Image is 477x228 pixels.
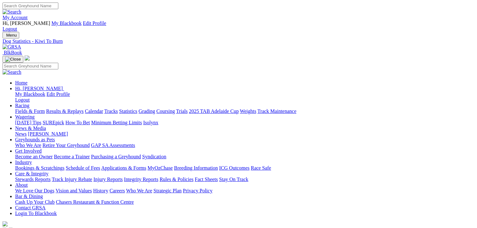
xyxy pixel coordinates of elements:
[160,177,194,182] a: Rules & Policies
[3,32,19,38] button: Toggle navigation
[176,108,188,114] a: Trials
[3,50,22,55] a: BlkBook
[15,165,474,171] div: Industry
[15,137,55,142] a: Greyhounds as Pets
[25,56,30,61] img: logo-grsa-white.png
[3,56,23,63] button: Toggle navigation
[85,108,103,114] a: Calendar
[15,86,64,91] a: Hi, [PERSON_NAME]
[15,165,64,171] a: Bookings & Scratchings
[156,108,175,114] a: Coursing
[15,148,42,154] a: Get Involved
[240,108,256,114] a: Weights
[183,188,212,193] a: Privacy Policy
[43,143,90,148] a: Retire Your Greyhound
[3,3,58,9] input: Search
[104,108,118,114] a: Tracks
[189,108,239,114] a: 2025 TAB Adelaide Cup
[15,86,63,91] span: Hi, [PERSON_NAME]
[3,20,474,32] div: My Account
[91,143,135,148] a: GAP SA Assessments
[15,97,30,102] a: Logout
[3,26,17,32] a: Logout
[109,188,125,193] a: Careers
[15,154,53,159] a: Become an Owner
[15,114,35,120] a: Wagering
[15,199,55,205] a: Cash Up Your Club
[143,120,158,125] a: Isolynx
[91,120,142,125] a: Minimum Betting Limits
[15,91,45,97] a: My Blackbook
[15,182,28,188] a: About
[15,154,474,160] div: Get Involved
[15,91,474,103] div: Hi, [PERSON_NAME]
[174,165,218,171] a: Breeding Information
[4,50,22,55] span: BlkBook
[15,188,54,193] a: We Love Our Dogs
[3,9,21,15] img: Search
[15,120,474,126] div: Wagering
[47,91,70,97] a: Edit Profile
[3,15,28,20] a: My Account
[51,20,82,26] a: My Blackbook
[52,177,92,182] a: Track Injury Rebate
[148,165,173,171] a: MyOzChase
[56,199,134,205] a: Chasers Restaurant & Function Centre
[15,80,27,85] a: Home
[251,165,271,171] a: Race Safe
[154,188,182,193] a: Strategic Plan
[46,108,84,114] a: Results & Replays
[3,20,50,26] span: Hi, [PERSON_NAME]
[54,154,90,159] a: Become a Trainer
[3,38,474,44] a: Dog Statistics - Kiwi To Burn
[3,221,8,226] img: logo-grsa-white.png
[15,143,474,148] div: Greyhounds as Pets
[15,188,474,194] div: About
[93,177,123,182] a: Injury Reports
[43,120,64,125] a: SUREpick
[15,108,45,114] a: Fields & Form
[66,165,100,171] a: Schedule of Fees
[15,143,41,148] a: Who We Are
[3,69,21,75] img: Search
[219,165,249,171] a: ICG Outcomes
[5,57,21,62] img: Close
[6,33,17,38] span: Menu
[15,131,26,137] a: News
[15,211,57,216] a: Login To Blackbook
[15,108,474,114] div: Racing
[142,154,166,159] a: Syndication
[15,205,45,210] a: Contact GRSA
[15,120,41,125] a: [DATE] Tips
[15,194,43,199] a: Bar & Dining
[101,165,146,171] a: Applications & Forms
[15,160,32,165] a: Industry
[66,120,90,125] a: How To Bet
[83,20,106,26] a: Edit Profile
[124,177,158,182] a: Integrity Reports
[139,108,155,114] a: Grading
[15,131,474,137] div: News & Media
[3,63,58,69] input: Search
[219,177,248,182] a: Stay On Track
[126,188,152,193] a: Who We Are
[195,177,218,182] a: Fact Sheets
[15,177,50,182] a: Stewards Reports
[258,108,296,114] a: Track Maintenance
[3,44,21,50] img: GRSA
[15,177,474,182] div: Care & Integrity
[15,126,46,131] a: News & Media
[28,131,68,137] a: [PERSON_NAME]
[15,171,49,176] a: Care & Integrity
[93,188,108,193] a: History
[15,199,474,205] div: Bar & Dining
[55,188,92,193] a: Vision and Values
[119,108,137,114] a: Statistics
[15,103,29,108] a: Racing
[91,154,141,159] a: Purchasing a Greyhound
